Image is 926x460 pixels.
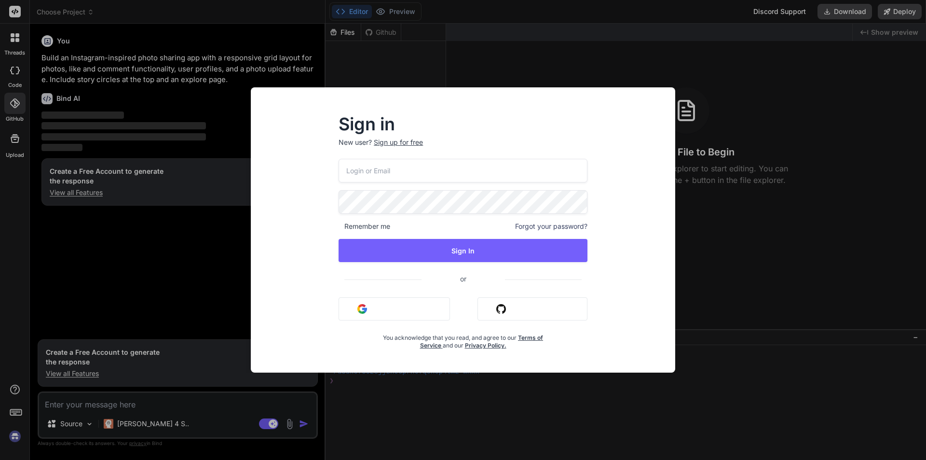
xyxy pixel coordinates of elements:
[357,304,367,314] img: google
[374,138,423,147] div: Sign up for free
[496,304,506,314] img: github
[339,239,587,262] button: Sign In
[339,159,587,182] input: Login or Email
[380,328,546,349] div: You acknowledge that you read, and agree to our and our
[339,297,450,321] button: Sign in with Google
[420,334,544,349] a: Terms of Service
[339,138,587,159] p: New user?
[339,222,390,231] span: Remember me
[477,297,587,321] button: Sign in with Github
[339,116,587,132] h2: Sign in
[465,342,506,349] a: Privacy Policy.
[422,267,505,291] span: or
[515,222,587,231] span: Forgot your password?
